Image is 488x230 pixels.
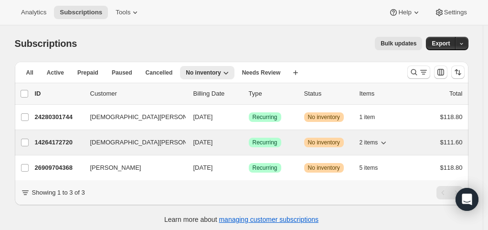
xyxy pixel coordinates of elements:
[434,66,447,79] button: Customize table column order and visibility
[35,89,463,99] div: IDCustomerBilling DateTypeStatusItemsTotal
[35,138,83,147] p: 14264172720
[360,89,407,99] div: Items
[429,6,473,19] button: Settings
[193,89,241,99] p: Billing Date
[360,136,389,149] button: 2 items
[304,89,352,99] p: Status
[456,188,478,211] div: Open Intercom Messenger
[54,6,108,19] button: Subscriptions
[432,40,450,47] span: Export
[375,37,422,50] button: Bulk updates
[381,40,416,47] span: Bulk updates
[444,9,467,16] span: Settings
[35,163,83,173] p: 26909704368
[164,215,318,224] p: Learn more about
[383,6,426,19] button: Help
[219,216,318,223] a: managing customer subscriptions
[426,37,456,50] button: Export
[398,9,411,16] span: Help
[90,138,211,147] span: [DEMOGRAPHIC_DATA][PERSON_NAME]
[90,112,211,122] span: [DEMOGRAPHIC_DATA][PERSON_NAME]
[308,113,340,121] span: No inventory
[451,66,465,79] button: Sort the results
[186,69,221,77] span: No inventory
[449,89,462,99] p: Total
[308,139,340,146] span: No inventory
[440,139,463,146] span: $111.60
[26,69,33,77] span: All
[440,113,463,120] span: $118.80
[249,89,297,99] div: Type
[15,38,77,49] span: Subscriptions
[90,89,186,99] p: Customer
[360,139,378,146] span: 2 items
[146,69,173,77] span: Cancelled
[60,9,102,16] span: Subscriptions
[90,163,141,173] span: [PERSON_NAME]
[35,110,463,124] div: 24280301744[DEMOGRAPHIC_DATA][PERSON_NAME][DATE]SuccessRecurringWarningNo inventory1 item$118.80
[308,164,340,172] span: No inventory
[193,164,213,171] span: [DATE]
[360,110,386,124] button: 1 item
[253,113,277,121] span: Recurring
[47,69,64,77] span: Active
[35,136,463,149] div: 14264172720[DEMOGRAPHIC_DATA][PERSON_NAME][DATE]SuccessRecurringWarningNo inventory2 items$111.60
[436,186,463,199] nav: Pagination
[360,164,378,172] span: 5 items
[15,6,52,19] button: Analytics
[242,69,281,77] span: Needs Review
[360,161,389,175] button: 5 items
[21,9,46,16] span: Analytics
[112,69,132,77] span: Paused
[253,139,277,146] span: Recurring
[35,89,83,99] p: ID
[360,113,375,121] span: 1 item
[440,164,463,171] span: $118.80
[110,6,146,19] button: Tools
[288,66,303,79] button: Create new view
[253,164,277,172] span: Recurring
[193,139,213,146] span: [DATE]
[35,112,83,122] p: 24280301744
[407,66,430,79] button: Search and filter results
[77,69,98,77] span: Prepaid
[193,113,213,120] span: [DATE]
[116,9,130,16] span: Tools
[85,160,180,175] button: [PERSON_NAME]
[32,188,85,197] p: Showing 1 to 3 of 3
[85,110,180,125] button: [DEMOGRAPHIC_DATA][PERSON_NAME]
[35,161,463,175] div: 26909704368[PERSON_NAME][DATE]SuccessRecurringWarningNo inventory5 items$118.80
[85,135,180,150] button: [DEMOGRAPHIC_DATA][PERSON_NAME]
